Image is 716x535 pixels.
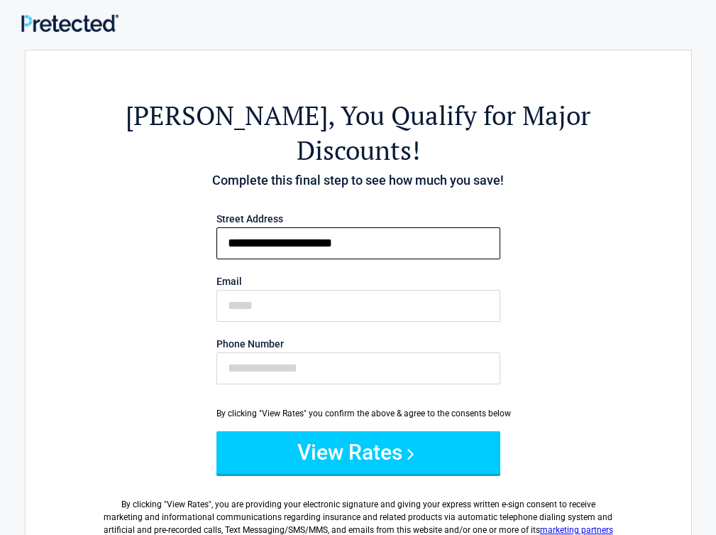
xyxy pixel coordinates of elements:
label: Street Address [216,214,500,224]
span: View Rates [167,499,209,509]
h2: , You Qualify for Major Discounts! [104,98,613,168]
div: By clicking "View Rates" you confirm the above & agree to the consents below [216,407,500,420]
img: Main Logo [21,14,119,32]
span: [PERSON_NAME] [126,98,328,133]
h4: Complete this final step to see how much you save! [104,171,613,190]
button: View Rates [216,431,500,474]
label: Email [216,276,500,286]
label: Phone Number [216,339,500,349]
